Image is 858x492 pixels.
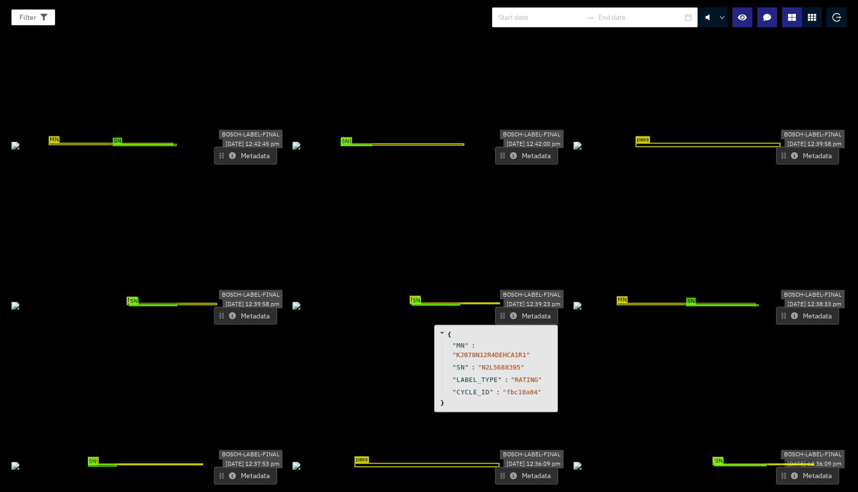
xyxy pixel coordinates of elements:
[465,364,469,371] span: "
[456,363,465,372] span: SN
[412,297,421,304] span: SN
[129,298,139,305] span: SN
[49,136,60,143] span: MN
[341,138,350,145] span: SN
[498,12,582,23] input: Start date
[719,15,725,21] span: down
[341,137,352,144] span: MN
[586,13,594,21] span: to
[222,299,283,308] div: [DATE] 12:39:58 pm
[410,296,421,303] span: MN
[785,139,845,148] div: [DATE] 12:39:58 pm
[222,139,283,148] div: [DATE] 12:42:45 pm
[500,129,564,139] div: BOSCH-LABEL-FINAL
[471,363,475,372] span: :
[776,467,839,485] button: Metadata
[456,375,498,384] span: LABEL_TYPE
[713,457,723,464] span: MN
[452,388,456,396] span: "
[714,458,723,465] span: SN
[88,458,97,465] span: SN
[598,12,683,23] input: End date
[222,459,283,469] div: [DATE] 12:37:53 pm
[785,299,845,308] div: [DATE] 12:38:33 pm
[785,459,845,469] div: [DATE] 12:36:09 pm
[478,364,524,371] span: " N2L5688395 "
[219,450,283,459] div: BOSCH-LABEL-FINAL
[19,12,36,23] span: Filter
[511,376,542,383] span: " RATING "
[452,364,456,371] span: "
[452,376,456,383] span: "
[465,342,469,349] span: "
[495,307,558,325] button: Metadata
[502,388,541,396] span: " fbc10a04 "
[219,290,283,299] div: BOSCH-LABEL-FINAL
[781,450,845,459] div: BOSCH-LABEL-FINAL
[88,457,99,464] span: MN
[636,136,650,143] span: pass
[11,9,55,25] button: Filter
[686,298,696,305] span: SN
[504,375,508,384] span: :
[586,13,594,21] span: swap-right
[496,387,500,397] span: :
[503,299,564,308] div: [DATE] 12:39:23 pm
[781,290,845,299] div: BOSCH-LABEL-FINAL
[781,129,845,139] div: BOSCH-LABEL-FINAL
[452,351,530,359] span: " KJ078N12R4DEHCA1R1 "
[214,147,277,165] button: Metadata
[471,341,475,350] span: :
[355,457,369,464] span: pass
[456,387,490,397] span: CYCLE_ID
[495,147,558,165] button: Metadata
[113,138,122,145] span: SN
[214,307,277,325] button: Metadata
[776,147,839,165] button: Metadata
[490,388,494,396] span: "
[447,330,451,339] span: {
[219,129,283,139] div: BOSCH-LABEL-FINAL
[500,450,564,459] div: BOSCH-LABEL-FINAL
[456,341,465,350] span: MN
[127,297,138,304] span: MN
[498,376,502,383] span: "
[500,290,564,299] div: BOSCH-LABEL-FINAL
[503,139,564,148] div: [DATE] 12:42:00 pm
[617,297,628,304] span: MN
[452,342,456,349] span: "
[776,307,839,325] button: Metadata
[214,467,277,485] button: Metadata
[503,459,564,469] div: [DATE] 12:36:09 pm
[832,13,841,22] span: logout
[495,467,558,485] button: Metadata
